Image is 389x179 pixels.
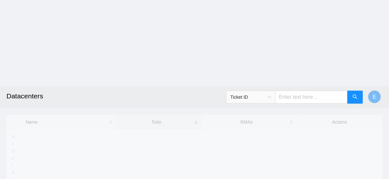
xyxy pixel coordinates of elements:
[275,91,348,104] input: Enter text here...
[6,86,270,106] h2: Datacenters
[230,92,271,102] span: Ticket ID
[352,94,358,100] span: search
[347,91,363,104] button: search
[373,93,376,101] span: E
[368,90,381,103] button: E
